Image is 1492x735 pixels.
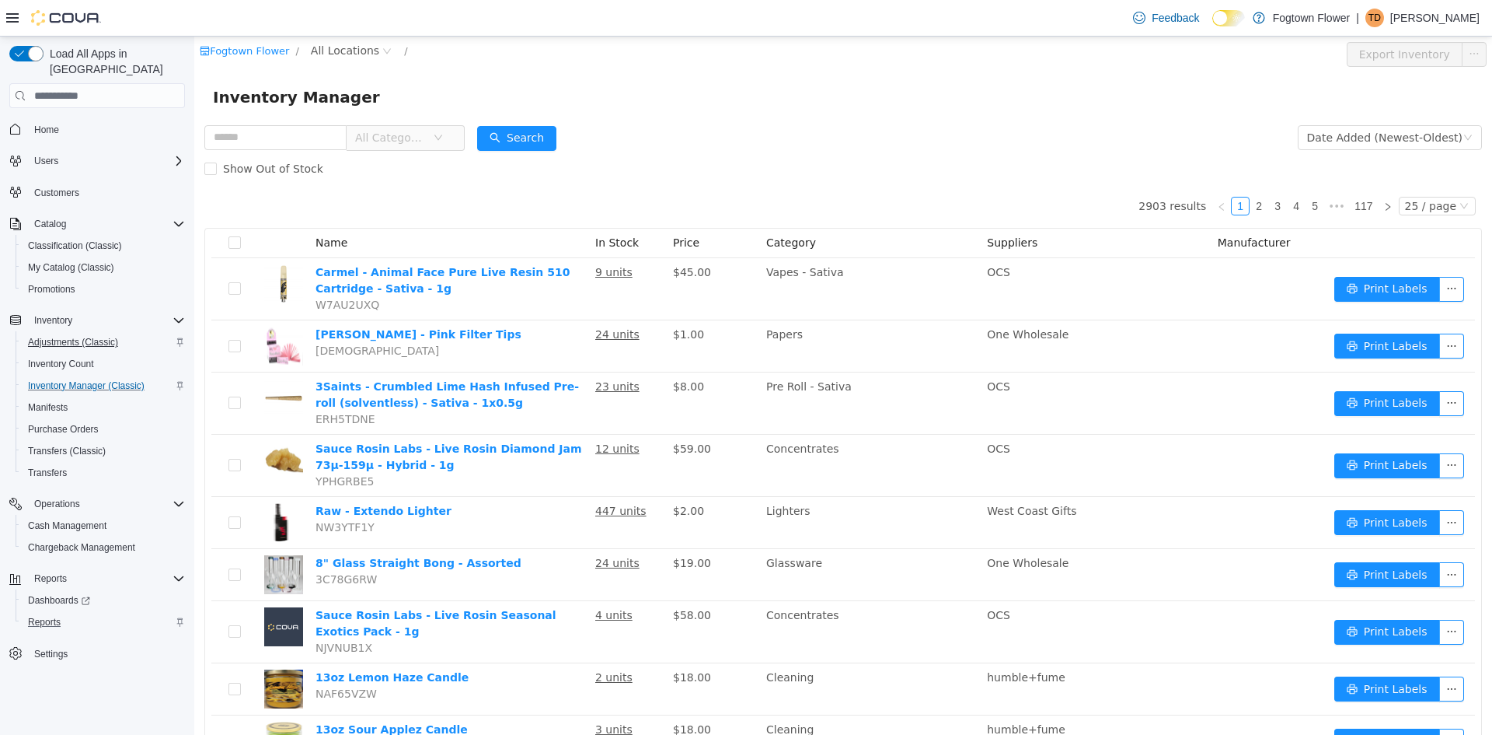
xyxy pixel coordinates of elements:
span: $58.00 [479,572,517,585]
i: icon: down [1265,165,1274,176]
a: Promotions [22,280,82,299]
button: Cash Management [16,515,191,537]
a: Chargeback Management [22,538,141,557]
span: Catalog [28,215,185,233]
button: icon: ellipsis [1245,240,1270,265]
li: 117 [1155,160,1183,179]
nav: Complex example [9,111,185,705]
span: $18.00 [479,635,517,647]
span: Customers [34,187,79,199]
span: Reports [34,572,67,585]
span: YPHGRBE5 [121,439,180,451]
a: [PERSON_NAME] - Pink Filter Tips [121,292,327,304]
a: Home [28,121,65,139]
span: Inventory Manager [19,48,195,73]
button: Manifests [16,397,191,418]
button: Catalog [28,215,72,233]
button: Home [3,117,191,140]
li: 2903 results [944,160,1012,179]
a: 13oz Lemon Haze Candle [121,635,274,647]
span: Adjustments (Classic) [22,333,185,352]
button: Inventory Count [16,353,191,375]
a: Carmel - Animal Face Pure Live Resin 510 Cartridge - Sativa - 1g [121,229,375,258]
span: Suppliers [793,200,843,212]
p: [PERSON_NAME] [1390,9,1480,27]
span: ERH5TDNE [121,376,181,389]
a: Feedback [1127,2,1205,33]
span: NAF65VZW [121,651,183,663]
a: Transfers [22,464,73,482]
span: Inventory Count [22,355,185,373]
button: icon: printerPrint Labels [1140,640,1246,665]
td: Vapes - Sativa [566,222,786,284]
button: icon: printerPrint Labels [1140,474,1246,499]
button: icon: printerPrint Labels [1140,526,1246,551]
u: 4 units [401,572,438,585]
span: OCS [793,572,816,585]
a: Dashboards [22,591,96,610]
span: Classification (Classic) [28,240,122,252]
img: Sauce Rosin Labs - Live Rosin Seasonal Exotics Pack - 1g placeholder [70,571,109,610]
a: icon: shopFogtown Flower [5,9,95,20]
a: 4 [1093,161,1110,178]
span: Show Out of Stock [23,126,135,138]
span: Adjustments (Classic) [28,336,118,348]
li: 4 [1093,160,1111,179]
button: Reports [28,569,73,588]
a: 5 [1112,161,1129,178]
span: Purchase Orders [28,423,99,436]
span: Promotions [28,283,75,296]
a: Reports [22,613,67,632]
span: Inventory Manager (Classic) [28,380,145,392]
span: / [101,9,104,20]
a: Adjustments (Classic) [22,333,124,352]
span: Reports [22,613,185,632]
span: Transfers (Classic) [28,445,106,457]
img: Sauce Rosin Labs - Live Rosin Diamond Jam 73µ-159µ - Hybrid - 1g hero shot [70,404,109,443]
td: Papers [566,284,786,336]
button: icon: ellipsis [1245,526,1270,551]
span: In Stock [401,200,444,212]
p: | [1356,9,1359,27]
a: 117 [1156,161,1183,178]
a: 3 [1075,161,1092,178]
span: $2.00 [479,468,510,481]
td: Pre Roll - Sativa [566,336,786,398]
a: Manifests [22,398,74,417]
li: 1 [1037,160,1055,179]
span: / [210,9,213,20]
a: 13oz Sour Applez Candle [121,687,274,699]
span: humble+fume [793,635,871,647]
span: West Coast Gifts [793,468,882,481]
span: Operations [34,498,80,510]
li: 5 [1111,160,1130,179]
span: Cash Management [22,516,185,535]
button: Transfers [16,462,191,484]
li: 2 [1055,160,1074,179]
span: OCS [793,229,816,242]
button: icon: printerPrint Labels [1140,240,1246,265]
span: Manifests [22,398,185,417]
span: My Catalog (Classic) [28,261,114,274]
button: Inventory [28,311,78,330]
img: Carmel - Animal Face Pure Live Resin 510 Cartridge - Sativa - 1g hero shot [70,228,109,267]
td: Concentrates [566,565,786,627]
button: icon: ellipsis [1245,640,1270,665]
button: Settings [3,642,191,665]
button: Customers [3,181,191,204]
a: 2 [1056,161,1073,178]
a: Cash Management [22,516,113,535]
span: Transfers [22,464,185,482]
button: icon: printerPrint Labels [1140,297,1246,322]
a: 3Saints - Crumbled Lime Hash Infused Pre-roll (solventless) - Sativa - 1x0.5g [121,344,385,373]
div: Date Added (Newest-Oldest) [1113,89,1268,113]
span: Cash Management [28,520,106,532]
button: Classification (Classic) [16,235,191,257]
span: Customers [28,183,185,202]
td: Cleaning [566,679,786,731]
button: My Catalog (Classic) [16,257,191,278]
button: Transfers (Classic) [16,440,191,462]
div: Tristan Denobrega [1365,9,1384,27]
span: Manifests [28,401,68,414]
i: icon: down [1269,96,1278,107]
